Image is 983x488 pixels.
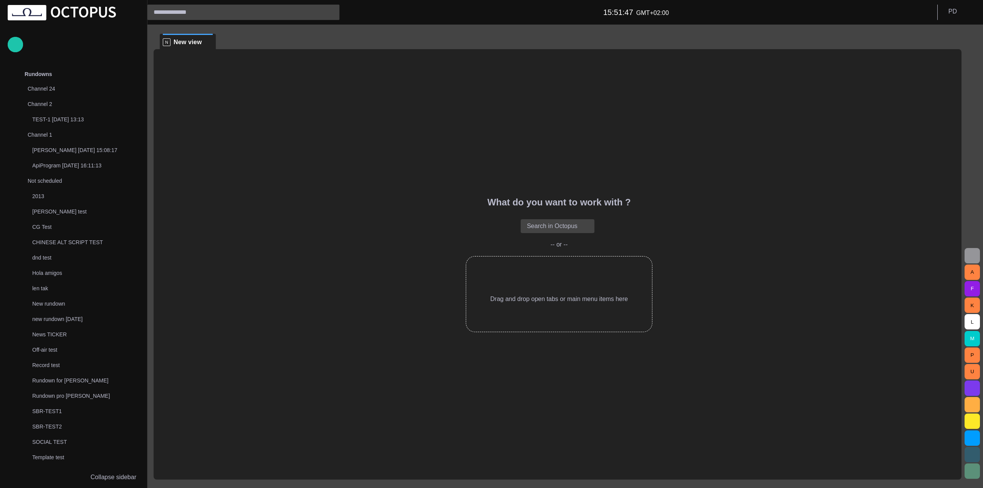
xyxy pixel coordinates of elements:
div: Rundown pro [PERSON_NAME] [17,389,139,404]
button: Collapse sidebar [8,470,139,485]
p: Channel 1 [28,131,124,139]
p: ApiProgram [DATE] 16:11:13 [32,162,139,169]
div: CHINESE ALT SCRIPT TEST [17,235,139,251]
p: new rundown [DATE] [32,315,139,323]
button: F [965,281,980,296]
p: SBR-TEST2 [32,423,139,430]
div: Hola amigos [17,266,139,281]
div: Record test [17,358,139,374]
p: Record test [32,361,139,369]
p: GMT+02:00 [636,8,669,18]
p: CHINESE ALT SCRIPT TEST [32,238,139,246]
p: TEST-1 [DATE] 13:13 [32,116,139,123]
div: ApiProgram [DATE] 16:11:13 [17,159,139,174]
p: 2013 [32,192,139,200]
div: len tak [17,281,139,297]
p: P D [948,7,957,16]
h6: 15:51:47 [603,6,633,18]
div: [PERSON_NAME] [DATE] 15:08:17 [17,143,139,159]
div: Test bound mos [17,466,139,481]
button: U [965,364,980,379]
div: dnd test [17,251,139,266]
p: Channel 2 [28,100,124,108]
div: SBR-TEST2 [17,420,139,435]
p: [PERSON_NAME] [DATE] 15:08:17 [32,146,139,154]
p: Not scheduled [28,177,124,185]
div: 2013 [17,189,139,205]
div: [PERSON_NAME] test [17,205,139,220]
p: Template test [32,453,139,461]
div: SBR-TEST1 [17,404,139,420]
p: [PERSON_NAME] test [32,208,139,215]
div: News TICKER [17,328,139,343]
p: dnd test [32,254,139,261]
div: NNew view [160,34,216,49]
div: Rundown for [PERSON_NAME] [17,374,139,389]
p: Hola amigos [32,269,139,277]
div: SOCIAL TEST [17,435,139,450]
button: A [965,265,980,280]
p: Channel 24 [28,85,124,93]
div: New rundown [17,297,139,312]
p: len tak [32,285,139,292]
button: M [965,331,980,346]
p: SBR-TEST1 [32,407,139,415]
div: TEST-1 [DATE] 13:13 [17,112,139,128]
button: L [965,314,980,329]
p: Collapse sidebar [91,473,136,482]
p: News TICKER [32,331,139,338]
h2: What do you want to work with ? [487,197,631,208]
img: Octopus News Room [8,5,116,20]
p: Rundown for [PERSON_NAME] [32,377,139,384]
button: K [965,298,980,313]
div: CG Test [17,220,139,235]
span: New view [174,38,202,46]
p: CG Test [32,223,139,231]
div: Off-air test [17,343,139,358]
button: Search in Octopus [521,219,594,233]
p: -- or -- [551,241,568,248]
p: N [163,38,170,46]
p: Test bound mos [32,469,139,476]
div: Template test [17,450,139,466]
p: New rundown [32,300,139,308]
p: Rundowns [25,70,52,78]
div: new rundown [DATE] [17,312,139,328]
ul: main menu [8,66,139,470]
button: PD [942,5,978,18]
button: P [965,347,980,363]
p: Rundown pro [PERSON_NAME] [32,392,139,400]
p: Off-air test [32,346,139,354]
p: SOCIAL TEST [32,438,139,446]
